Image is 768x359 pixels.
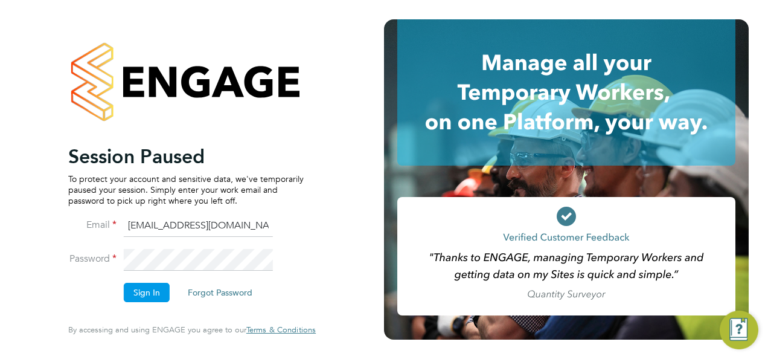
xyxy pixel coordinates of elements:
span: Terms & Conditions [246,325,316,335]
input: Enter your work email... [124,215,273,237]
button: Sign In [124,283,170,302]
p: To protect your account and sensitive data, we've temporarily paused your session. Simply enter y... [68,173,304,207]
h2: Session Paused [68,144,304,169]
button: Engage Resource Center [720,311,758,349]
a: Terms & Conditions [246,325,316,335]
span: By accessing and using ENGAGE you agree to our [68,325,316,335]
label: Password [68,253,117,265]
button: Forgot Password [178,283,262,302]
label: Email [68,219,117,231]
